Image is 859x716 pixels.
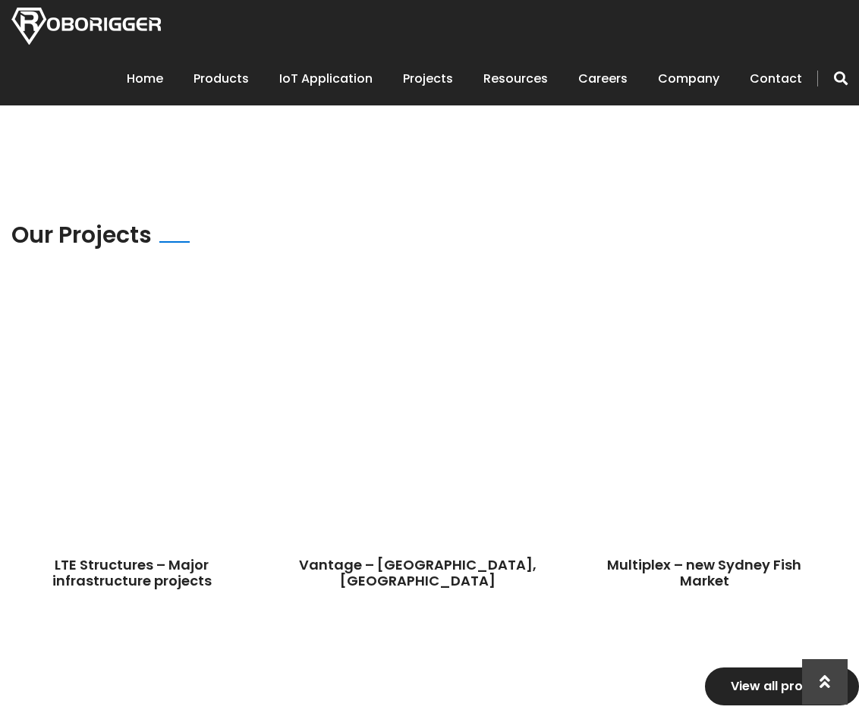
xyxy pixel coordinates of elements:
a: Multiplex – new Sydney Fish Market [607,555,801,591]
a: Home [127,55,163,102]
a: Resources [483,55,548,102]
a: Projects [403,55,453,102]
a: View all projects [705,667,859,705]
a: Company [658,55,719,102]
a: Vantage – [GEOGRAPHIC_DATA], [GEOGRAPHIC_DATA] [299,555,536,591]
a: Products [194,55,249,102]
a: Contact [750,55,802,102]
a: Careers [578,55,628,102]
a: LTE Structures – Major infrastructure projects [52,555,212,591]
img: Nortech [11,8,161,45]
a: IoT Application [279,55,373,102]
